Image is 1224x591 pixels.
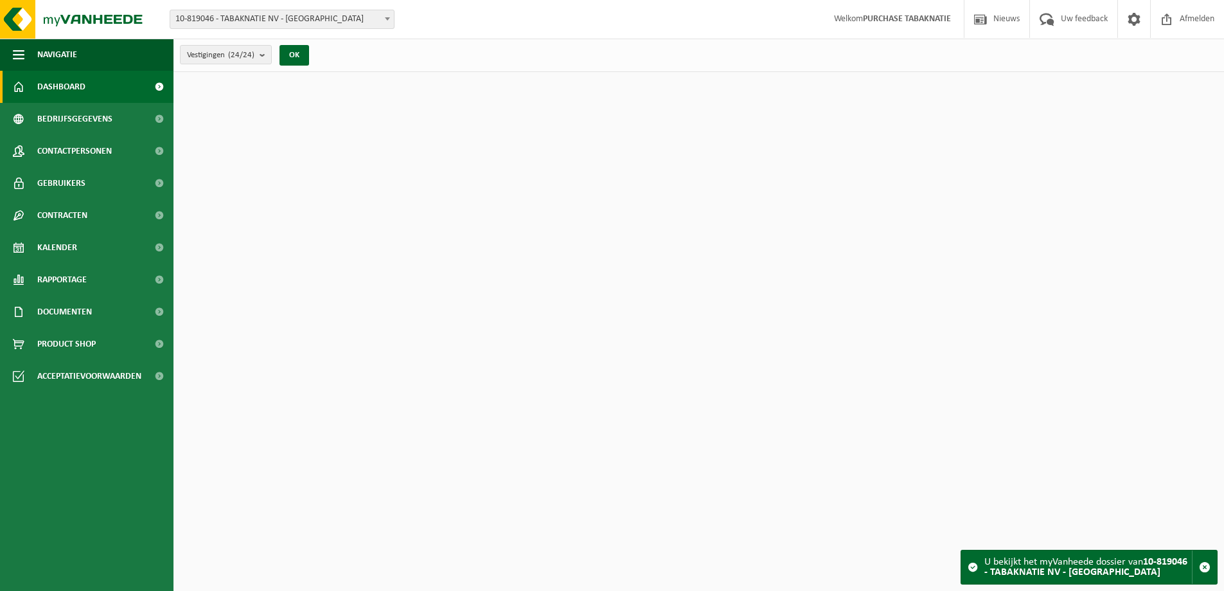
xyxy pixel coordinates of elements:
strong: PURCHASE TABAKNATIE [863,14,951,24]
span: Product Shop [37,328,96,360]
span: Navigatie [37,39,77,71]
strong: 10-819046 - TABAKNATIE NV - [GEOGRAPHIC_DATA] [984,557,1187,577]
button: OK [279,45,309,66]
span: Gebruikers [37,167,85,199]
span: Bedrijfsgegevens [37,103,112,135]
span: 10-819046 - TABAKNATIE NV - ANTWERPEN [170,10,395,29]
span: Contracten [37,199,87,232]
span: 10-819046 - TABAKNATIE NV - ANTWERPEN [170,10,394,28]
span: Dashboard [37,71,85,103]
iframe: chat widget [6,563,215,591]
span: Acceptatievoorwaarden [37,360,141,392]
button: Vestigingen(24/24) [180,45,272,64]
span: Kalender [37,232,77,264]
span: Rapportage [37,264,87,296]
span: Documenten [37,296,92,328]
span: Vestigingen [187,46,254,65]
div: U bekijkt het myVanheede dossier van [984,550,1192,584]
span: Contactpersonen [37,135,112,167]
count: (24/24) [228,51,254,59]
